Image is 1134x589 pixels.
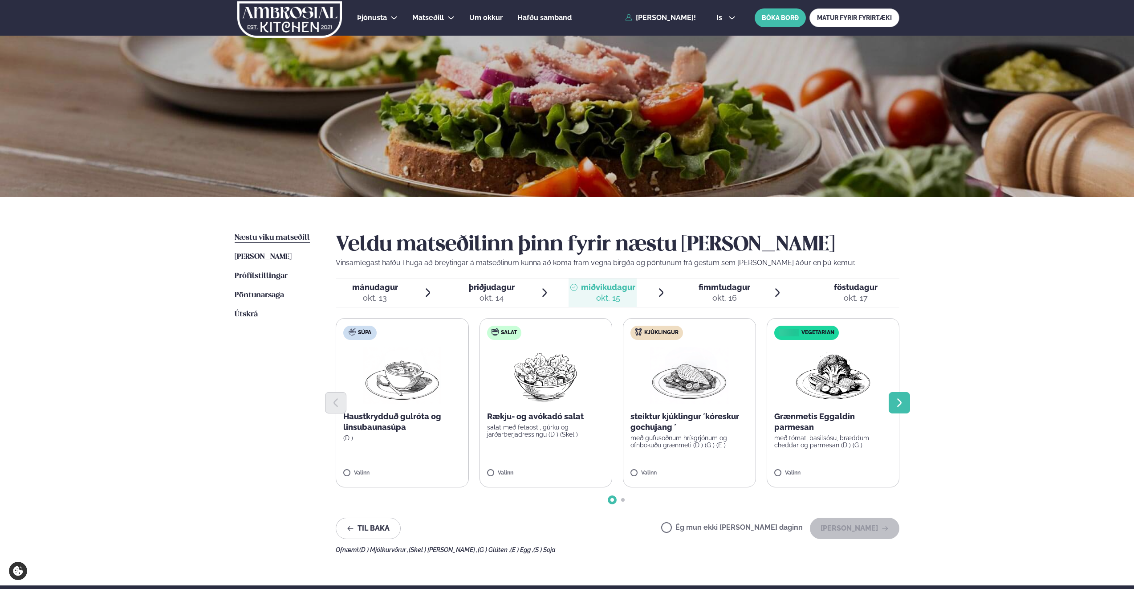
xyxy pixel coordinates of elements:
span: Hafðu samband [517,13,572,22]
button: BÓKA BORÐ [755,8,806,27]
button: Next slide [889,392,910,413]
span: föstudagur [834,282,878,292]
div: okt. 16 [699,293,750,303]
img: Soup.png [363,347,441,404]
h2: Veldu matseðilinn þinn fyrir næstu [PERSON_NAME] [336,233,899,258]
p: salat með fetaosti, gúrku og jarðarberjadressingu (D ) (Skel ) [487,424,605,438]
p: Vinsamlegast hafðu í huga að breytingar á matseðlinum kunna að koma fram vegna birgða og pöntunum... [336,258,899,268]
span: Matseðill [412,13,444,22]
p: Rækju- og avókadó salat [487,411,605,422]
span: Útskrá [235,311,258,318]
img: soup.svg [349,328,356,335]
span: mánudagur [352,282,398,292]
button: Til baka [336,518,401,539]
p: steiktur kjúklingur ´kóreskur gochujang ´ [630,411,748,433]
span: Pöntunarsaga [235,291,284,299]
span: Næstu viku matseðill [235,234,310,241]
a: Næstu viku matseðill [235,233,310,243]
div: Ofnæmi: [336,546,899,553]
div: okt. 14 [469,293,515,303]
img: chicken.svg [635,328,642,335]
span: Kjúklingur [644,329,679,336]
span: (D ) Mjólkurvörur , [359,546,409,553]
span: Vegetarian [801,329,834,336]
img: icon [776,329,801,337]
a: Útskrá [235,309,258,320]
span: Salat [501,329,517,336]
div: okt. 15 [581,293,635,303]
a: [PERSON_NAME] [235,252,292,262]
img: Salad.png [506,347,585,404]
span: Súpa [358,329,371,336]
span: fimmtudagur [699,282,750,292]
span: Prófílstillingar [235,272,288,280]
button: is [709,14,743,21]
span: is [716,14,725,21]
p: Haustkrydduð gulróta og linsubaunasúpa [343,411,461,433]
span: þriðjudagur [469,282,515,292]
span: Go to slide 2 [621,498,625,502]
p: með gufusoðnum hrísgrjónum og ofnbökuðu grænmeti (D ) (G ) (E ) [630,434,748,449]
span: Þjónusta [357,13,387,22]
p: (D ) [343,434,461,442]
p: með tómat, basilsósu, bræddum cheddar og parmesan (D ) (G ) [774,434,892,449]
a: Cookie settings [9,562,27,580]
div: okt. 17 [834,293,878,303]
img: salad.svg [492,328,499,335]
span: [PERSON_NAME] [235,253,292,261]
img: Chicken-breast.png [650,347,728,404]
span: (S ) Soja [533,546,556,553]
span: Um okkur [469,13,503,22]
a: Prófílstillingar [235,271,288,282]
button: [PERSON_NAME] [810,518,899,539]
a: [PERSON_NAME]! [625,14,696,22]
a: MATUR FYRIR FYRIRTÆKI [809,8,899,27]
a: Um okkur [469,12,503,23]
span: miðvikudagur [581,282,635,292]
span: (Skel ) [PERSON_NAME] , [409,546,478,553]
p: Grænmetis Eggaldin parmesan [774,411,892,433]
img: logo [236,1,343,38]
span: (G ) Glúten , [478,546,510,553]
span: Go to slide 1 [610,498,614,502]
img: Vegan.png [794,347,872,404]
span: (E ) Egg , [510,546,533,553]
a: Matseðill [412,12,444,23]
button: Previous slide [325,392,346,413]
a: Hafðu samband [517,12,572,23]
div: okt. 13 [352,293,398,303]
a: Þjónusta [357,12,387,23]
a: Pöntunarsaga [235,290,284,301]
